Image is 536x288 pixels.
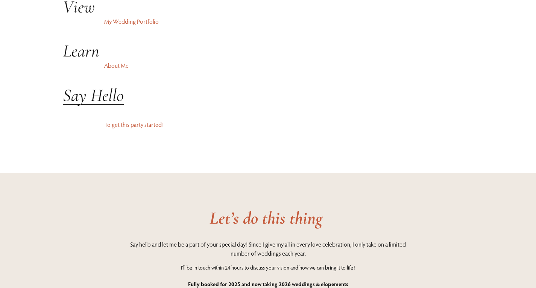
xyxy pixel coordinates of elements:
[125,240,411,258] p: Say hello and let me be a part of your special day! Since I give my all in every love celebration...
[104,17,266,26] p: My Wedding Portfolio
[63,85,124,106] a: Say Hello
[104,120,266,129] p: To get this party started!
[63,40,99,61] a: Learn
[210,207,322,229] em: Let’s do this thing
[188,280,348,288] strong: Fully booked for 2025 and now taking 2026 weddings & elopements
[104,61,266,70] p: About Me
